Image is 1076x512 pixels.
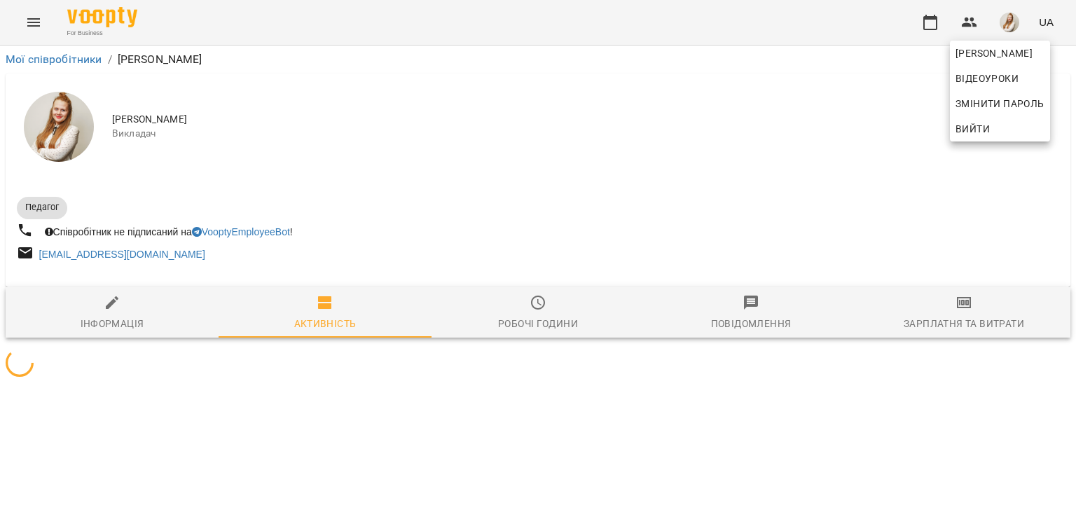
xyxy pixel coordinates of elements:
[956,120,990,137] span: Вийти
[956,70,1019,87] span: Відеоуроки
[956,95,1044,112] span: Змінити пароль
[950,116,1050,141] button: Вийти
[956,45,1044,62] span: [PERSON_NAME]
[950,41,1050,66] a: [PERSON_NAME]
[950,91,1050,116] a: Змінити пароль
[950,66,1024,91] a: Відеоуроки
